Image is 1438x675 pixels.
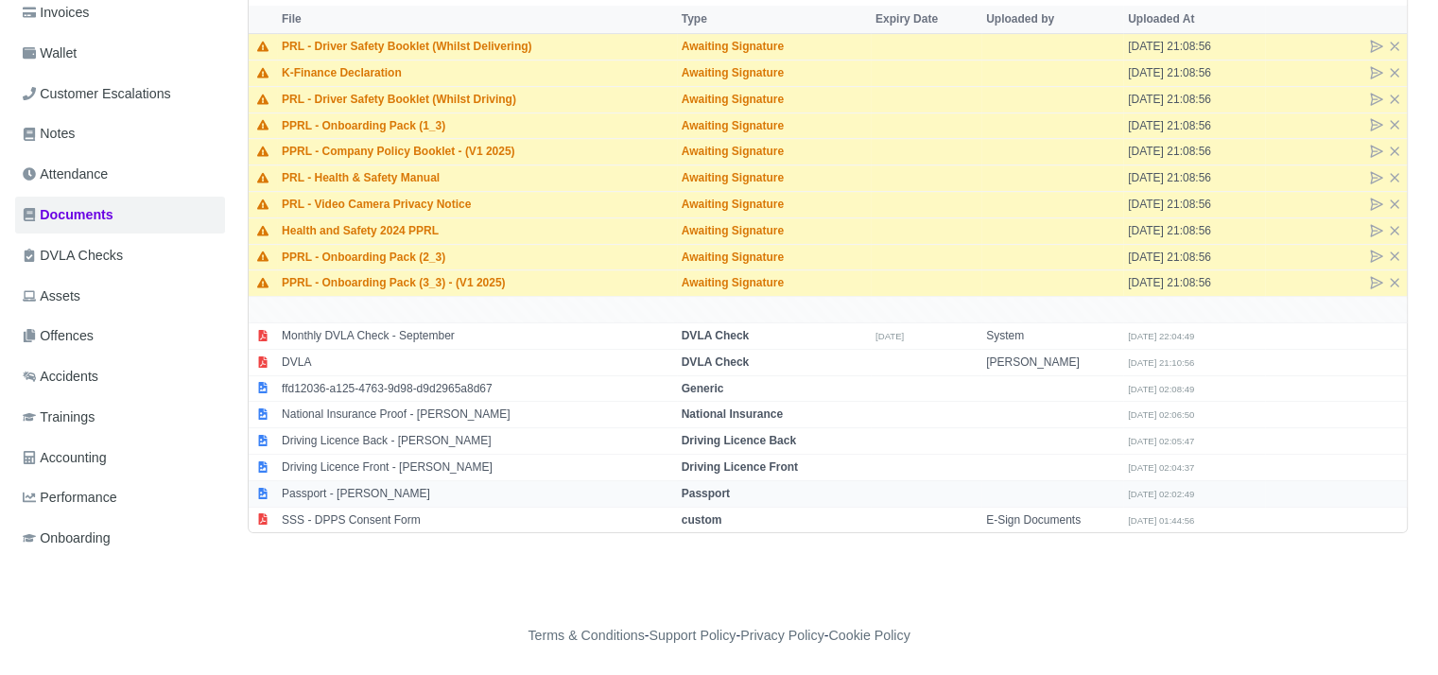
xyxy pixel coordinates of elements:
td: K-Finance Declaration [277,61,677,87]
td: [DATE] 21:08:56 [1123,165,1265,192]
td: Awaiting Signature [677,217,871,244]
strong: Driving Licence Front [682,460,798,474]
strong: Driving Licence Back [682,434,796,447]
td: Awaiting Signature [677,112,871,139]
a: Customer Escalations [15,76,225,112]
span: Accounting [23,447,107,469]
th: Expiry Date [871,6,981,34]
strong: National Insurance [682,407,783,421]
td: PPRL - Onboarding Pack (2_3) [277,244,677,270]
a: Accounting [15,440,225,476]
span: Notes [23,123,75,145]
a: Accidents [15,358,225,395]
a: Attendance [15,156,225,193]
small: [DATE] [875,331,904,341]
a: Cookie Policy [828,628,910,643]
td: Awaiting Signature [677,61,871,87]
span: Customer Escalations [23,83,171,105]
th: File [277,6,677,34]
th: Type [677,6,871,34]
td: SSS - DPPS Consent Form [277,507,677,532]
td: PRL - Health & Safety Manual [277,165,677,192]
a: Documents [15,197,225,234]
strong: Passport [682,487,730,500]
td: Awaiting Signature [677,165,871,192]
a: Onboarding [15,520,225,557]
td: Awaiting Signature [677,86,871,112]
small: [DATE] 02:06:50 [1128,409,1194,420]
span: Performance [23,487,117,509]
td: [DATE] 21:08:56 [1123,61,1265,87]
iframe: Chat Widget [1343,584,1438,675]
td: PPRL - Company Policy Booklet - (V1 2025) [277,139,677,165]
td: Health and Safety 2024 PPRL [277,217,677,244]
a: Offences [15,318,225,355]
td: [PERSON_NAME] [981,349,1123,375]
span: Wallet [23,43,77,64]
a: Notes [15,115,225,152]
td: [DATE] 21:08:56 [1123,86,1265,112]
a: Terms & Conditions [528,628,644,643]
small: [DATE] 21:10:56 [1128,357,1194,368]
a: Performance [15,479,225,516]
td: [DATE] 21:08:56 [1123,139,1265,165]
td: Awaiting Signature [677,192,871,218]
span: Invoices [23,2,89,24]
a: Privacy Policy [740,628,824,643]
td: Passport - [PERSON_NAME] [277,480,677,507]
td: [DATE] 21:08:56 [1123,217,1265,244]
small: [DATE] 02:05:47 [1128,436,1194,446]
td: Awaiting Signature [677,34,871,61]
span: DVLA Checks [23,245,123,267]
td: Awaiting Signature [677,139,871,165]
small: [DATE] 02:02:49 [1128,489,1194,499]
span: Attendance [23,164,108,185]
td: [DATE] 21:08:56 [1123,244,1265,270]
td: National Insurance Proof - [PERSON_NAME] [277,402,677,428]
span: Documents [23,204,113,226]
strong: custom [682,513,722,527]
td: E-Sign Documents [981,507,1123,532]
small: [DATE] 01:44:56 [1128,515,1194,526]
td: [DATE] 21:08:56 [1123,192,1265,218]
th: Uploaded At [1123,6,1265,34]
a: Trainings [15,399,225,436]
td: [DATE] 21:08:56 [1123,270,1265,297]
td: PPRL - Onboarding Pack (1_3) [277,112,677,139]
span: Accidents [23,366,98,388]
td: [DATE] 21:08:56 [1123,34,1265,61]
strong: Generic [682,382,724,395]
a: Wallet [15,35,225,72]
a: Support Policy [650,628,736,643]
td: Awaiting Signature [677,244,871,270]
td: Driving Licence Front - [PERSON_NAME] [277,455,677,481]
td: PRL - Driver Safety Booklet (Whilst Delivering) [277,34,677,61]
a: DVLA Checks [15,237,225,274]
td: Driving Licence Back - [PERSON_NAME] [277,428,677,455]
strong: DVLA Check [682,355,750,369]
td: ffd12036-a125-4763-9d98-d9d2965a8d67 [277,375,677,402]
small: [DATE] 02:08:49 [1128,384,1194,394]
span: Onboarding [23,528,111,549]
td: PRL - Video Camera Privacy Notice [277,192,677,218]
strong: DVLA Check [682,329,750,342]
td: PRL - Driver Safety Booklet (Whilst Driving) [277,86,677,112]
td: PPRL - Onboarding Pack (3_3) - (V1 2025) [277,270,677,297]
td: System [981,323,1123,350]
a: Assets [15,278,225,315]
small: [DATE] 22:04:49 [1128,331,1194,341]
div: - - - [181,625,1258,647]
td: Awaiting Signature [677,270,871,297]
td: DVLA [277,349,677,375]
span: Assets [23,286,80,307]
td: Monthly DVLA Check - September [277,323,677,350]
span: Trainings [23,407,95,428]
span: Offences [23,325,94,347]
th: Uploaded by [981,6,1123,34]
small: [DATE] 02:04:37 [1128,462,1194,473]
td: [DATE] 21:08:56 [1123,112,1265,139]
